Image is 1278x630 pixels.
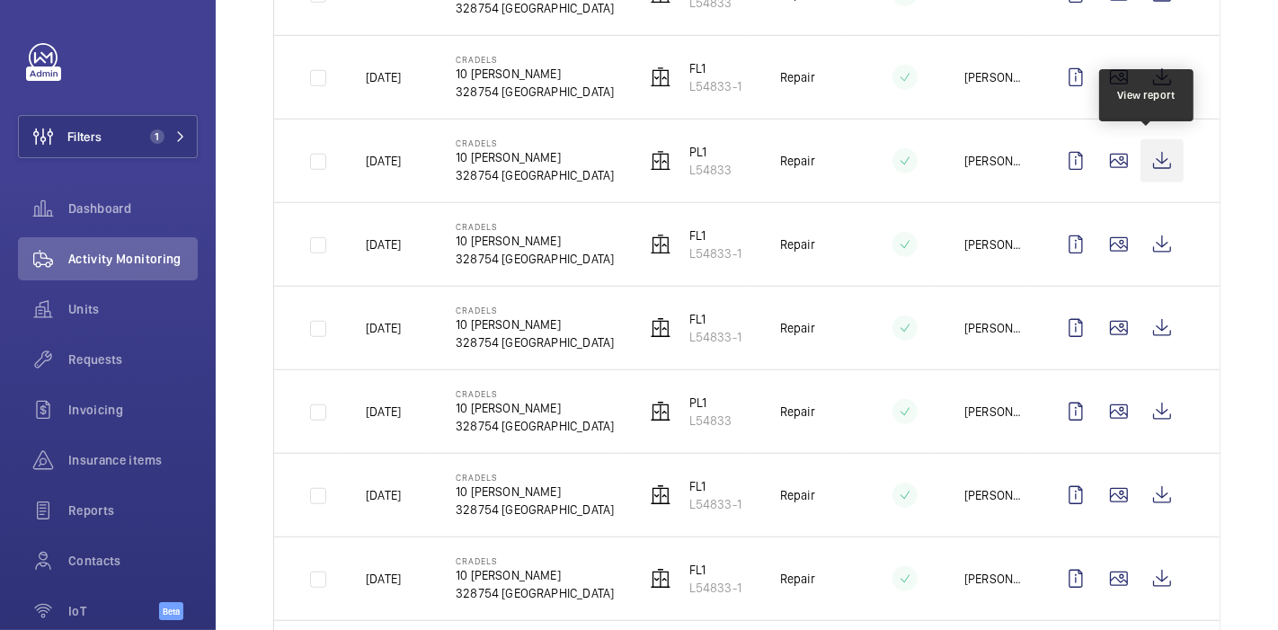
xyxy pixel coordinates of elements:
[689,394,732,412] p: PL1
[456,221,614,232] p: Cradels
[780,570,816,588] p: Repair
[68,300,198,318] span: Units
[68,200,198,217] span: Dashboard
[689,477,741,495] p: FL1
[68,250,198,268] span: Activity Monitoring
[456,417,614,435] p: 328754 [GEOGRAPHIC_DATA]
[964,235,1025,253] p: [PERSON_NAME]
[1117,87,1176,103] div: View report
[150,129,164,144] span: 1
[780,486,816,504] p: Repair
[68,350,198,368] span: Requests
[780,319,816,337] p: Repair
[456,148,614,166] p: 10 [PERSON_NAME]
[366,486,401,504] p: [DATE]
[964,486,1025,504] p: [PERSON_NAME]
[68,602,159,620] span: IoT
[689,77,741,95] p: L54833-1
[456,315,614,333] p: 10 [PERSON_NAME]
[456,584,614,602] p: 328754 [GEOGRAPHIC_DATA]
[456,501,614,519] p: 328754 [GEOGRAPHIC_DATA]
[456,333,614,351] p: 328754 [GEOGRAPHIC_DATA]
[456,65,614,83] p: 10 [PERSON_NAME]
[689,412,732,430] p: L54833
[18,115,198,158] button: Filters1
[456,399,614,417] p: 10 [PERSON_NAME]
[159,602,183,620] span: Beta
[689,579,741,597] p: L54833-1
[650,67,671,88] img: elevator.svg
[689,328,741,346] p: L54833-1
[650,150,671,172] img: elevator.svg
[67,128,102,146] span: Filters
[780,152,816,170] p: Repair
[456,483,614,501] p: 10 [PERSON_NAME]
[456,305,614,315] p: Cradels
[780,68,816,86] p: Repair
[650,317,671,339] img: elevator.svg
[964,570,1025,588] p: [PERSON_NAME]
[366,235,401,253] p: [DATE]
[689,495,741,513] p: L54833-1
[650,568,671,590] img: elevator.svg
[456,472,614,483] p: Cradels
[689,161,732,179] p: L54833
[689,59,741,77] p: FL1
[650,484,671,506] img: elevator.svg
[68,401,198,419] span: Invoicing
[964,319,1025,337] p: [PERSON_NAME]
[456,54,614,65] p: Cradels
[964,152,1025,170] p: [PERSON_NAME]
[68,451,198,469] span: Insurance items
[366,152,401,170] p: [DATE]
[780,403,816,421] p: Repair
[456,250,614,268] p: 328754 [GEOGRAPHIC_DATA]
[68,552,198,570] span: Contacts
[689,561,741,579] p: FL1
[456,566,614,584] p: 10 [PERSON_NAME]
[964,403,1025,421] p: [PERSON_NAME]
[366,403,401,421] p: [DATE]
[456,83,614,101] p: 328754 [GEOGRAPHIC_DATA]
[366,319,401,337] p: [DATE]
[689,310,741,328] p: FL1
[689,226,741,244] p: FL1
[456,166,614,184] p: 328754 [GEOGRAPHIC_DATA]
[964,68,1025,86] p: [PERSON_NAME]
[456,232,614,250] p: 10 [PERSON_NAME]
[650,401,671,422] img: elevator.svg
[780,235,816,253] p: Repair
[650,234,671,255] img: elevator.svg
[68,501,198,519] span: Reports
[456,555,614,566] p: Cradels
[366,570,401,588] p: [DATE]
[689,244,741,262] p: L54833-1
[456,138,614,148] p: Cradels
[456,388,614,399] p: Cradels
[689,143,732,161] p: PL1
[366,68,401,86] p: [DATE]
